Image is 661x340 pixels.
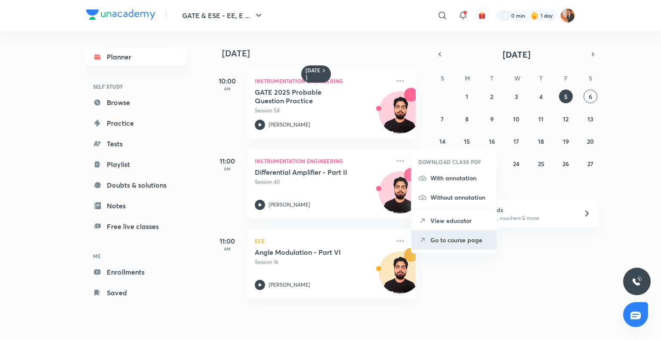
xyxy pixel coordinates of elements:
[255,88,362,105] h5: GATE 2025 Probable Question Practice
[436,134,449,148] button: September 14, 2025
[513,115,519,123] abbr: September 10, 2025
[210,76,244,86] h5: 10:00
[584,90,597,103] button: September 6, 2025
[587,160,593,168] abbr: September 27, 2025
[584,157,597,170] button: September 27, 2025
[86,218,186,235] a: Free live classes
[563,137,569,145] abbr: September 19, 2025
[306,67,321,81] h6: [DATE]
[539,74,543,82] abbr: Thursday
[513,160,519,168] abbr: September 24, 2025
[86,284,186,301] a: Saved
[490,93,493,101] abbr: September 2, 2025
[587,115,593,123] abbr: September 13, 2025
[430,216,490,225] p: View educator
[534,112,548,126] button: September 11, 2025
[441,115,444,123] abbr: September 7, 2025
[86,94,186,111] a: Browse
[210,236,244,246] h5: 11:00
[485,134,499,148] button: September 16, 2025
[467,214,573,222] p: Win a laptop, vouchers & more
[475,9,489,22] button: avatar
[534,90,548,103] button: September 4, 2025
[379,176,420,217] img: Avatar
[560,8,575,23] img: Ayush sagitra
[564,74,568,82] abbr: Friday
[559,134,573,148] button: September 19, 2025
[86,9,155,22] a: Company Logo
[210,166,244,171] p: AM
[460,112,474,126] button: September 8, 2025
[86,197,186,214] a: Notes
[584,112,597,126] button: September 13, 2025
[632,276,642,287] img: ttu
[538,160,544,168] abbr: September 25, 2025
[510,134,523,148] button: September 17, 2025
[538,137,544,145] abbr: September 18, 2025
[86,9,155,20] img: Company Logo
[510,90,523,103] button: September 3, 2025
[418,158,482,166] h6: DOWNLOAD CLASS PDF
[490,74,494,82] abbr: Tuesday
[210,156,244,166] h5: 11:00
[255,248,362,257] h5: Angle Modulation - Part VI
[255,236,390,246] p: ECE
[86,263,186,281] a: Enrollments
[86,156,186,173] a: Playlist
[563,115,568,123] abbr: September 12, 2025
[86,176,186,194] a: Doubts & solutions
[439,137,445,145] abbr: September 14, 2025
[269,121,310,129] p: [PERSON_NAME]
[441,74,444,82] abbr: Sunday
[86,79,186,94] h6: SELF STUDY
[559,90,573,103] button: September 5, 2025
[86,114,186,132] a: Practice
[255,178,390,186] p: Session 40
[269,281,310,289] p: [PERSON_NAME]
[478,12,486,19] img: avatar
[465,115,469,123] abbr: September 8, 2025
[86,48,186,65] a: Planner
[255,156,390,166] p: Instrumentation Engineering
[464,137,470,145] abbr: September 15, 2025
[503,49,531,60] span: [DATE]
[466,93,468,101] abbr: September 1, 2025
[539,93,543,101] abbr: September 4, 2025
[177,7,269,24] button: GATE & ESE - EE, E ...
[534,157,548,170] button: September 25, 2025
[460,134,474,148] button: September 15, 2025
[485,90,499,103] button: September 2, 2025
[510,157,523,170] button: September 24, 2025
[530,11,539,20] img: streak
[379,256,420,297] img: Avatar
[255,168,362,176] h5: Differential Amplifier - Part II
[514,74,520,82] abbr: Wednesday
[430,173,490,182] p: With annotation
[86,135,186,152] a: Tests
[255,76,390,86] p: Instrumentation Engineering
[446,48,587,60] button: [DATE]
[222,48,424,59] h4: [DATE]
[430,193,490,202] p: Without annotation
[559,112,573,126] button: September 12, 2025
[436,112,449,126] button: September 7, 2025
[589,74,592,82] abbr: Saturday
[255,107,390,114] p: Session 58
[562,160,569,168] abbr: September 26, 2025
[465,74,470,82] abbr: Monday
[559,157,573,170] button: September 26, 2025
[269,201,310,209] p: [PERSON_NAME]
[430,235,490,244] p: Go to course page
[515,93,518,101] abbr: September 3, 2025
[534,134,548,148] button: September 18, 2025
[584,134,597,148] button: September 20, 2025
[489,137,495,145] abbr: September 16, 2025
[210,246,244,251] p: AM
[255,258,390,266] p: Session 16
[538,115,544,123] abbr: September 11, 2025
[467,205,573,214] h6: Refer friends
[379,96,420,137] img: Avatar
[86,249,186,263] h6: ME
[460,90,474,103] button: September 1, 2025
[587,137,594,145] abbr: September 20, 2025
